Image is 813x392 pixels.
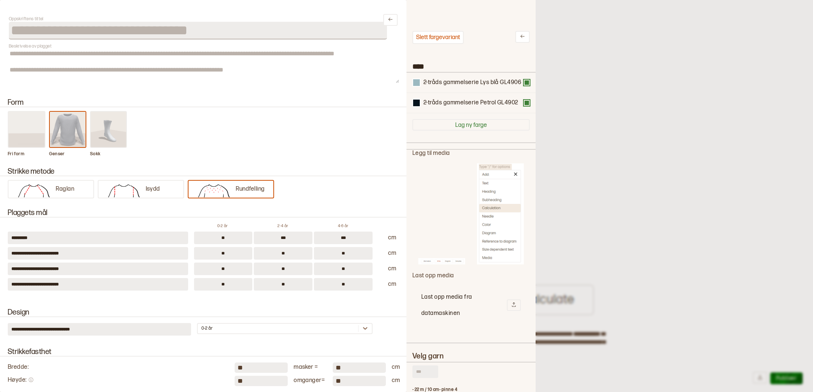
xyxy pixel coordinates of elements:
button: Raglan [8,180,94,198]
button: Isydd [98,180,184,198]
button: Lag ny farge [412,119,530,131]
img: bb4fcf52-c934-43bb-b268-a237f1cf2d33 [477,163,524,264]
div: 2-tråds gammelserie Petrol GL4902 [406,93,536,113]
img: knit_method [192,183,236,197]
img: 377d30c8-9324-4308-bf2f-6695e403c5c3 [418,258,465,264]
img: form [50,112,86,147]
svg: Lukk [388,17,393,22]
p: Genser [49,151,87,157]
img: form [91,112,126,147]
div: Legg til media Last opp media [412,150,530,331]
div: omganger = [294,377,327,385]
div: Bredde : [8,364,229,371]
div: cm [392,364,400,371]
div: Høyde : [8,377,229,385]
div: 2-tråds gammelserie Lys blå GL4906 [423,79,521,87]
div: 0-2 år [201,326,213,332]
img: knit_method [12,183,56,197]
p: Rundfelling [236,185,265,193]
button: Slett fargevariant [412,31,464,44]
h2: Velg garn [412,352,530,360]
img: form [8,112,45,147]
p: Isydd [146,185,160,193]
p: 4-6 år [336,223,350,229]
p: Sokk [90,151,127,157]
p: Raglan [56,185,75,193]
div: 2-tråds gammelserie Lys blå GL4906 [406,73,536,93]
p: 2-4 år [276,223,290,229]
p: 0-2 år [216,223,229,229]
p: Fri form [8,151,45,157]
button: Lukk [383,14,398,26]
div: 2-tråds gammelserie Petrol GL4902 [423,99,518,107]
button: Rundfelling [188,180,274,198]
div: masker = [294,364,327,371]
img: knit_method [102,183,146,197]
div: cm [392,377,400,385]
h2: Last opp media fra datamaskinen [421,289,507,322]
